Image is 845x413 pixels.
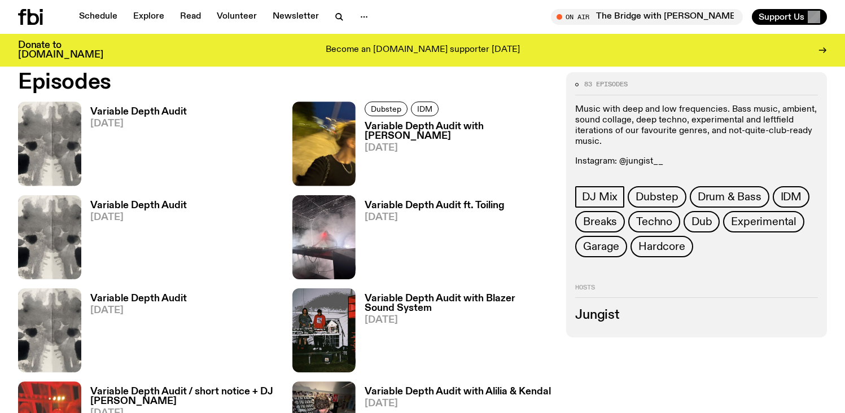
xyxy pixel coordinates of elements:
a: Experimental [723,211,804,232]
a: Explore [126,9,171,25]
a: Variable Depth Audit[DATE] [81,294,187,372]
h3: Variable Depth Audit [90,107,187,117]
a: Variable Depth Audit[DATE] [81,201,187,279]
a: Hardcore [631,236,693,257]
h2: Episodes [18,72,553,93]
span: 83 episodes [584,81,628,87]
span: DJ Mix [582,191,618,203]
span: Dubstep [636,191,678,203]
span: Techno [636,216,672,228]
h3: Variable Depth Audit with Blazer Sound System [365,294,553,313]
h3: Variable Depth Audit with [PERSON_NAME] [365,122,553,141]
a: IDM [773,186,809,208]
h3: Variable Depth Audit ft. Toiling [365,201,505,210]
p: Become an [DOMAIN_NAME] supporter [DATE] [326,45,520,55]
span: Experimental [731,216,796,228]
h3: Variable Depth Audit [90,201,187,210]
img: A black and white Rorschach [18,195,81,279]
a: Variable Depth Audit with [PERSON_NAME][DATE] [356,122,553,186]
span: Dub [691,216,712,228]
a: Techno [628,211,680,232]
h2: Hosts [575,284,818,298]
a: Dubstep [365,102,408,116]
a: Schedule [72,9,124,25]
span: [DATE] [90,119,187,129]
h3: Variable Depth Audit [90,294,187,304]
span: [DATE] [365,399,551,408]
a: Variable Depth Audit ft. Toiling[DATE] [356,201,505,279]
a: Dub [684,211,720,232]
img: A black and white Rorschach [18,288,81,372]
h3: Variable Depth Audit / short notice + DJ [PERSON_NAME] [90,387,279,406]
span: Support Us [759,12,804,22]
span: [DATE] [365,213,505,222]
a: Newsletter [266,9,326,25]
h3: Donate to [DOMAIN_NAME] [18,41,103,60]
a: Dubstep [628,186,686,208]
button: Support Us [752,9,827,25]
p: Music with deep and low frequencies. Bass music, ambient, sound collage, deep techno, experimenta... [575,104,818,148]
a: Drum & Bass [690,186,769,208]
a: Garage [575,236,627,257]
a: Variable Depth Audit[DATE] [81,107,187,186]
span: [DATE] [365,315,553,325]
a: Read [173,9,208,25]
a: Variable Depth Audit with Blazer Sound System[DATE] [356,294,553,372]
a: Volunteer [210,9,264,25]
span: Tune in live [563,12,737,21]
span: [DATE] [90,306,187,315]
span: Garage [583,240,619,253]
a: IDM [411,102,439,116]
span: [DATE] [90,213,187,222]
span: Drum & Bass [698,191,761,203]
span: IDM [417,105,432,113]
span: Hardcore [638,240,685,253]
span: Breaks [583,216,617,228]
h3: Variable Depth Audit with Alilia & Kendal [365,387,551,397]
h3: Jungist [575,309,818,322]
img: A black and white Rorschach [18,102,81,186]
button: On AirThe Bridge with [PERSON_NAME] [551,9,743,25]
p: Instagram: @jungist__ [575,156,818,167]
a: Breaks [575,211,625,232]
span: IDM [781,191,802,203]
a: DJ Mix [575,186,624,208]
span: [DATE] [365,143,553,153]
span: Dubstep [371,105,401,113]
